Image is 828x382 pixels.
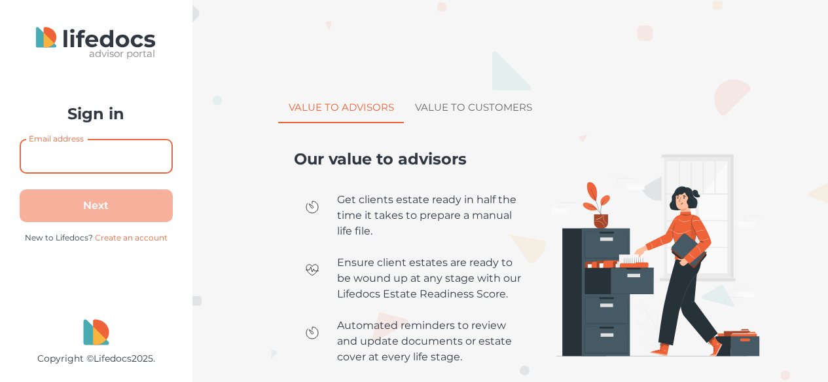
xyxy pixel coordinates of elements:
[37,351,155,366] p: Copyright © Lifedocs 2025 .
[95,233,168,242] a: Create an account
[20,233,173,243] p: New to Lifedocs?
[21,49,155,58] div: advisor portal
[405,92,543,123] button: Value to customers
[337,255,524,302] span: Ensure client estates are ready to be wound up at any stage with our Lifedocs Estate Readiness Sc...
[294,149,535,168] h3: Our value to advisors
[278,92,828,123] div: advisors and customer value tabs
[337,192,524,239] span: Get clients estate ready in half the time it takes to prepare a manual life file.
[20,104,173,123] h3: Sign in
[29,133,84,144] label: Email address
[337,318,524,365] span: Automated reminders to review and update documents or estate cover at every life stage.
[278,92,405,123] button: Value to advisors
